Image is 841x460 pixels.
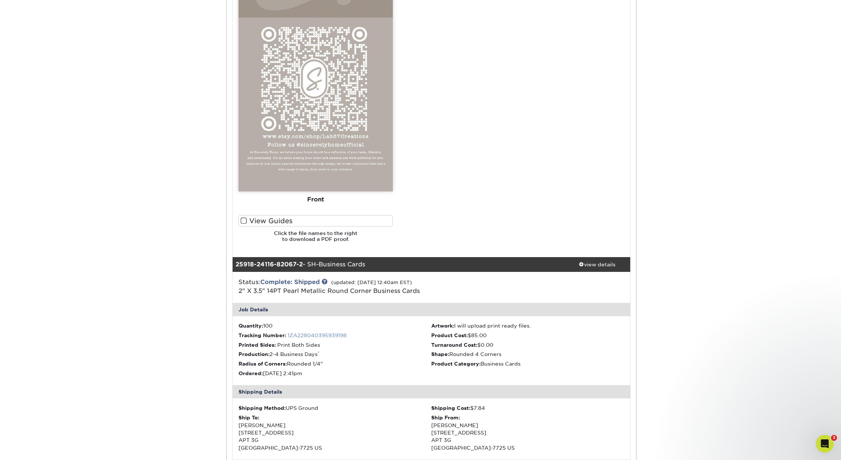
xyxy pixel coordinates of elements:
[238,230,393,248] h6: Click the file names to the right to download a PDF proof.
[238,370,263,376] strong: Ordered:
[431,332,624,339] li: $85.00
[238,414,432,452] div: [PERSON_NAME] [STREET_ADDRESS] APT 3G [GEOGRAPHIC_DATA]-7725 US
[277,342,320,348] span: Print Both Sides
[238,405,286,411] strong: Shipping Method:
[288,332,347,338] a: 1ZA228040395939198
[431,341,624,349] li: $0.00
[431,332,468,338] strong: Product Cost:
[238,342,276,348] strong: Printed Sides:
[233,385,631,398] div: Shipping Details
[238,322,432,329] li: 100
[431,322,624,329] li: I will upload print ready files.
[236,261,303,268] strong: 25918-24116-82067-2
[431,405,470,411] strong: Shipping Cost:
[831,435,837,441] span: 3
[431,414,624,452] div: [PERSON_NAME] [STREET_ADDRESS] APT 3G [GEOGRAPHIC_DATA]-7725 US
[238,351,270,357] strong: Production:
[238,323,263,329] strong: Quantity:
[431,404,624,412] div: $7.84
[431,350,624,358] li: Rounded 4 Corners
[238,287,420,294] a: 2" X 3.5" 14PT Pearl Metallic Round Corner Business Cards
[233,257,564,272] div: - SH-Business Cards
[238,332,286,338] strong: Tracking Number:
[431,342,477,348] strong: Turnaround Cost:
[238,404,432,412] div: UPS Ground
[238,191,393,208] div: Front
[564,260,630,268] div: view details
[331,280,412,285] small: (updated: [DATE] 12:40am EST)
[238,350,432,358] li: 2-4 Business Days
[816,435,834,453] iframe: Intercom live chat
[238,415,259,421] strong: Ship To:
[233,303,631,316] div: Job Details
[233,278,498,295] div: Status:
[238,215,393,226] label: View Guides
[431,323,454,329] strong: Artwork:
[431,415,460,421] strong: Ship From:
[431,361,481,367] strong: Product Category:
[260,279,320,286] a: Complete: Shipped
[238,370,432,377] li: [DATE] 2:41pm
[431,351,449,357] strong: Shape:
[431,360,624,367] li: Business Cards
[238,361,287,367] strong: Radius of Corners:
[564,257,630,272] a: view details
[238,360,432,367] li: Rounded 1/4"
